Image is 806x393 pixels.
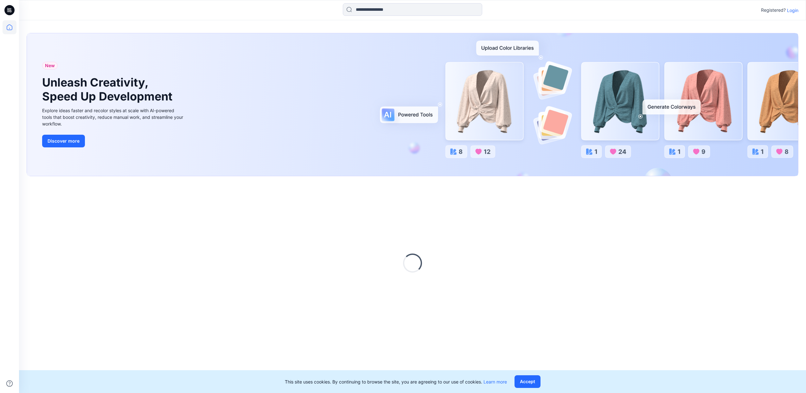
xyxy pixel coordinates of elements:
[42,135,85,147] button: Discover more
[45,62,55,69] span: New
[42,135,185,147] a: Discover more
[42,76,175,103] h1: Unleash Creativity, Speed Up Development
[787,7,798,14] p: Login
[761,6,786,14] p: Registered?
[515,375,541,388] button: Accept
[42,107,185,127] div: Explore ideas faster and recolor styles at scale with AI-powered tools that boost creativity, red...
[483,379,507,384] a: Learn more
[285,378,507,385] p: This site uses cookies. By continuing to browse the site, you are agreeing to our use of cookies.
